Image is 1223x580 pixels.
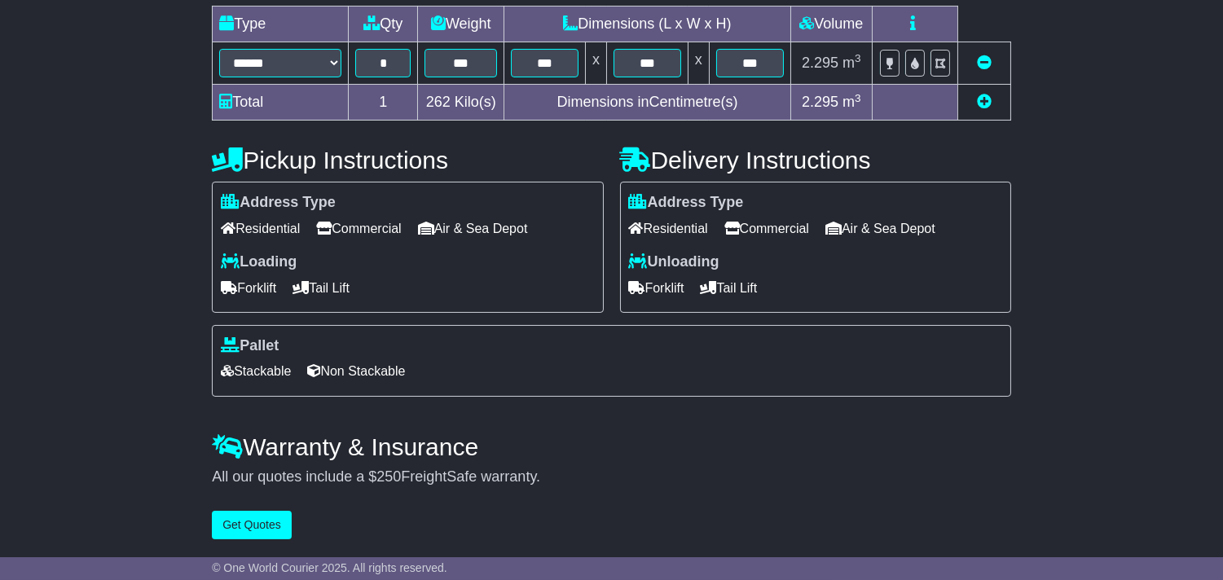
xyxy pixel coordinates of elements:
[802,55,838,71] span: 2.295
[977,55,992,71] a: Remove this item
[426,94,451,110] span: 262
[842,94,861,110] span: m
[212,561,447,574] span: © One World Courier 2025. All rights reserved.
[586,42,607,85] td: x
[504,85,791,121] td: Dimensions in Centimetre(s)
[418,7,504,42] td: Weight
[213,7,349,42] td: Type
[213,85,349,121] td: Total
[316,216,401,241] span: Commercial
[221,337,279,355] label: Pallet
[221,358,291,384] span: Stackable
[349,7,418,42] td: Qty
[825,216,935,241] span: Air & Sea Depot
[221,216,300,241] span: Residential
[855,52,861,64] sup: 3
[629,216,708,241] span: Residential
[212,147,603,174] h4: Pickup Instructions
[293,275,350,301] span: Tail Lift
[212,433,1011,460] h4: Warranty & Insurance
[688,42,709,85] td: x
[221,253,297,271] label: Loading
[212,511,292,539] button: Get Quotes
[376,468,401,485] span: 250
[790,7,872,42] td: Volume
[504,7,791,42] td: Dimensions (L x W x H)
[307,358,405,384] span: Non Stackable
[724,216,809,241] span: Commercial
[349,85,418,121] td: 1
[977,94,992,110] a: Add new item
[701,275,758,301] span: Tail Lift
[855,92,861,104] sup: 3
[418,216,528,241] span: Air & Sea Depot
[221,275,276,301] span: Forklift
[212,468,1011,486] div: All our quotes include a $ FreightSafe warranty.
[842,55,861,71] span: m
[629,253,719,271] label: Unloading
[802,94,838,110] span: 2.295
[620,147,1011,174] h4: Delivery Instructions
[629,194,744,212] label: Address Type
[418,85,504,121] td: Kilo(s)
[221,194,336,212] label: Address Type
[629,275,684,301] span: Forklift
